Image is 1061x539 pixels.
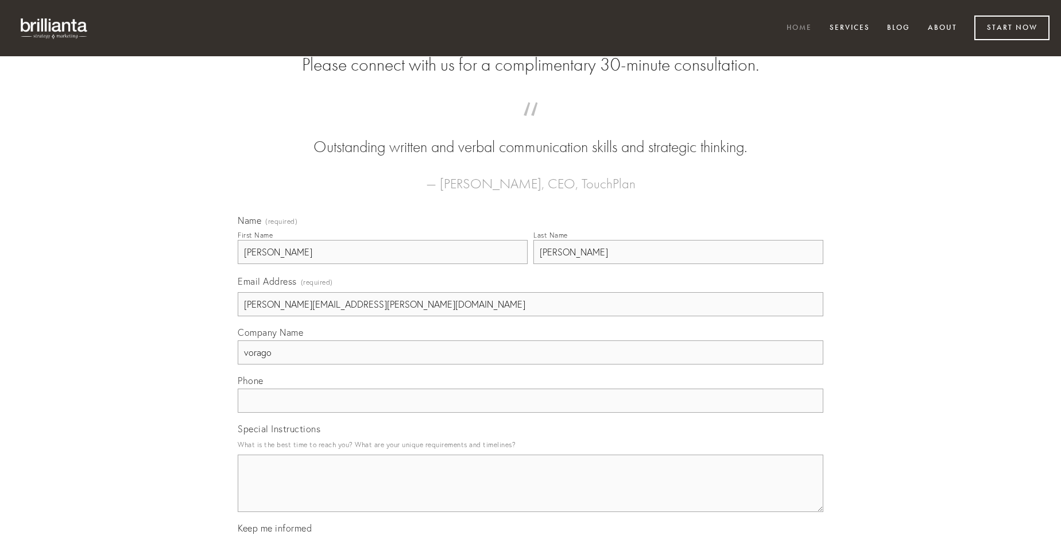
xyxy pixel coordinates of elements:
span: (required) [265,218,297,225]
a: Home [779,19,819,38]
div: Last Name [533,231,568,239]
figcaption: — [PERSON_NAME], CEO, TouchPlan [256,158,805,195]
span: Name [238,215,261,226]
a: Start Now [974,15,1050,40]
span: Special Instructions [238,423,320,435]
span: Phone [238,375,264,386]
span: Company Name [238,327,303,338]
a: Services [822,19,877,38]
img: brillianta - research, strategy, marketing [11,11,98,45]
div: First Name [238,231,273,239]
blockquote: Outstanding written and verbal communication skills and strategic thinking. [256,114,805,158]
span: (required) [301,274,333,290]
h2: Please connect with us for a complimentary 30-minute consultation. [238,54,823,76]
span: Keep me informed [238,522,312,534]
a: Blog [880,19,917,38]
a: About [920,19,965,38]
span: Email Address [238,276,297,287]
span: “ [256,114,805,136]
p: What is the best time to reach you? What are your unique requirements and timelines? [238,437,823,452]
